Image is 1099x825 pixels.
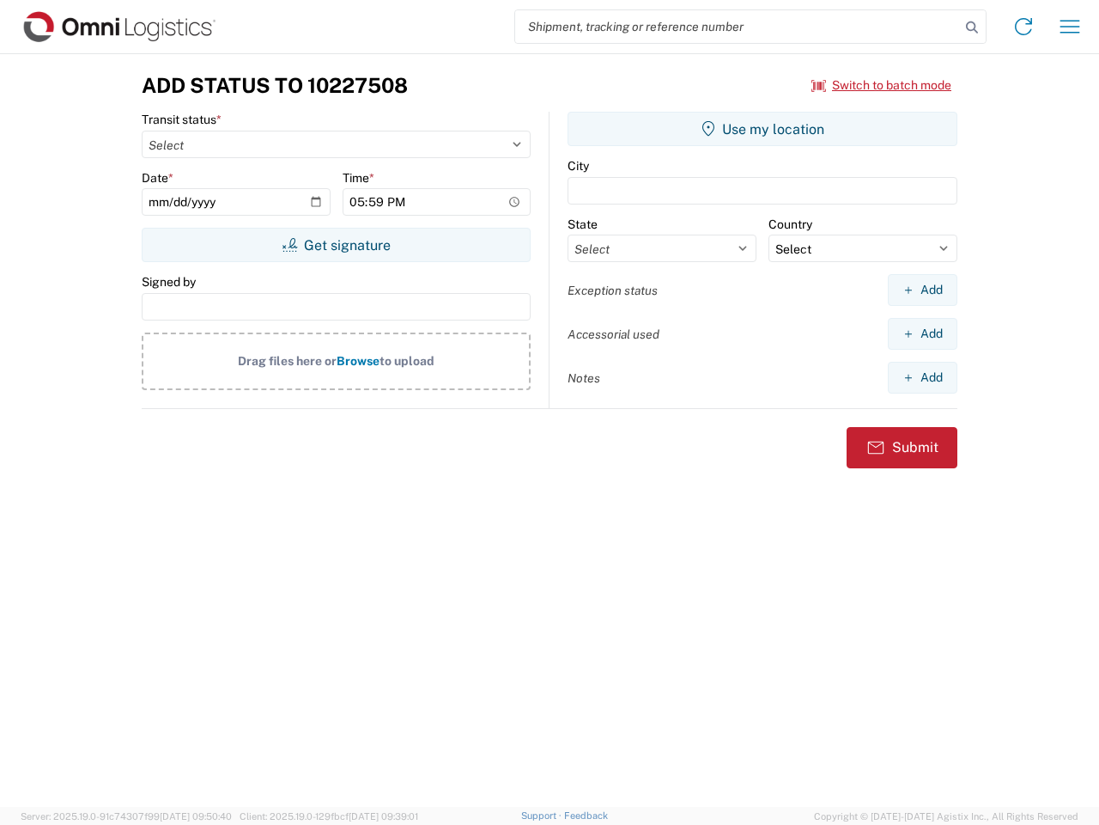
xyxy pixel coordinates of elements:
[142,112,222,127] label: Transit status
[888,318,957,350] button: Add
[343,170,374,186] label: Time
[238,354,337,368] span: Drag files here or
[160,811,232,822] span: [DATE] 09:50:40
[142,274,196,290] label: Signed by
[814,809,1078,824] span: Copyright © [DATE]-[DATE] Agistix Inc., All Rights Reserved
[811,71,951,100] button: Switch to batch mode
[21,811,232,822] span: Server: 2025.19.0-91c74307f99
[521,810,564,821] a: Support
[568,112,957,146] button: Use my location
[564,810,608,821] a: Feedback
[568,283,658,298] label: Exception status
[568,158,589,174] label: City
[142,73,408,98] h3: Add Status to 10227508
[337,354,379,368] span: Browse
[847,427,957,468] button: Submit
[379,354,434,368] span: to upload
[142,228,531,262] button: Get signature
[568,327,659,342] label: Accessorial used
[768,217,812,232] label: Country
[240,811,418,822] span: Client: 2025.19.0-129fbcf
[568,217,598,232] label: State
[515,10,960,43] input: Shipment, tracking or reference number
[888,274,957,306] button: Add
[142,170,173,186] label: Date
[349,811,418,822] span: [DATE] 09:39:01
[568,370,600,386] label: Notes
[888,362,957,394] button: Add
